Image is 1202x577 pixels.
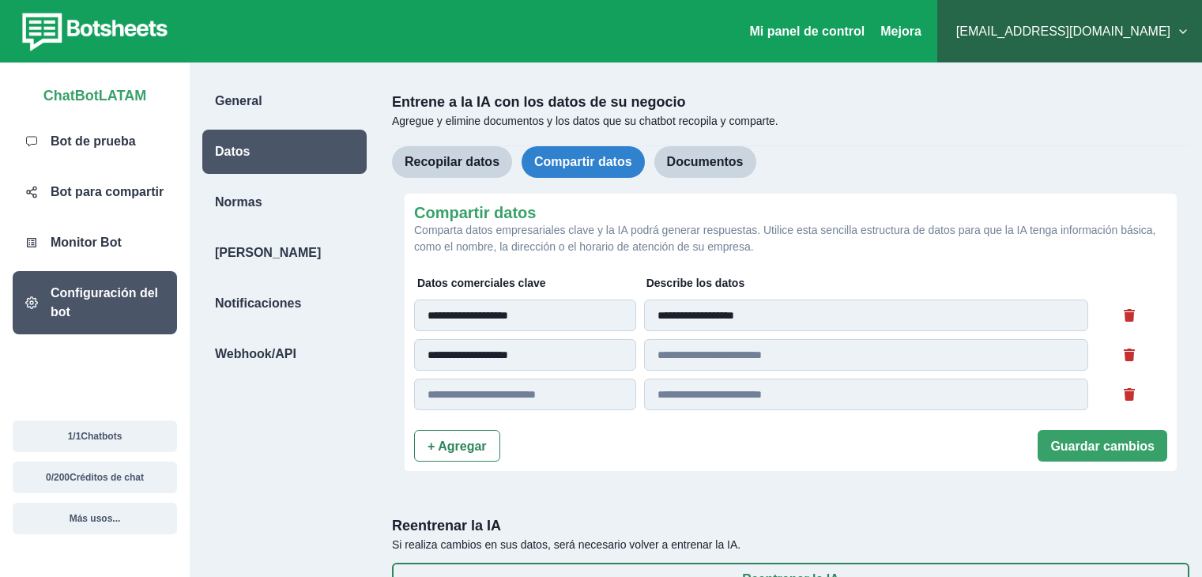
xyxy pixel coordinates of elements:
[51,286,158,319] font: Configuración del bot
[54,472,70,483] font: 200
[73,431,75,442] font: /
[190,231,379,275] a: [PERSON_NAME]
[43,88,146,104] font: ChatBotLATAM
[414,224,1156,253] font: Comparta datos empresariales clave y la IA podrá generar respuestas. Utilice esta sencilla estruc...
[190,281,379,326] a: Notificaciones
[51,236,122,249] font: Monitor Bot
[68,431,73,442] font: 1
[1050,439,1155,453] font: Guardar cambios
[1038,430,1167,462] button: Guardar cambios
[417,277,546,289] font: Datos comerciales clave
[51,472,54,483] font: /
[190,180,379,224] a: Normas
[1113,379,1145,410] button: Delete
[1113,300,1145,331] button: Delete
[215,195,262,209] font: Normas
[13,503,177,534] button: Más usos...
[749,25,865,38] a: Mi panel de control
[190,79,379,123] a: General
[46,472,51,483] font: 0
[51,185,164,198] font: Bot para compartir
[70,513,121,524] font: Más usos...
[70,472,144,483] font: Créditos de chat
[414,430,500,462] button: + Agregar
[392,115,778,127] font: Agregue y elimine documentos y los datos que su chatbot recopila y comparte.
[215,246,321,259] font: [PERSON_NAME]
[880,25,921,38] font: Mejora
[950,16,1189,47] button: [EMAIL_ADDRESS][DOMAIN_NAME]
[13,462,177,493] button: 0/200Créditos de chat
[392,518,501,534] font: Reentrenar la IA
[215,145,250,158] font: Datos
[392,94,685,110] font: Entrene a la IA con los datos de su negocio
[405,155,499,168] font: Recopilar datos
[13,9,172,54] img: botsheets-logo.png
[215,296,301,310] font: Notificaciones
[215,347,296,360] font: Webhook/API
[81,431,122,442] font: Chatbots
[51,134,136,148] font: Bot de prueba
[646,277,745,289] font: Describe los datos
[190,332,379,376] a: Webhook/API
[667,155,744,168] font: Documentos
[215,94,262,107] font: General
[428,439,487,453] font: + Agregar
[414,204,536,221] font: Compartir datos
[534,155,632,168] font: Compartir datos
[13,420,177,452] button: 1/1Chatbots
[392,538,740,551] font: Si realiza cambios en sus datos, será necesario volver a entrenar la IA.
[1113,339,1145,371] button: Delete
[190,130,379,174] a: Datos
[76,431,81,442] font: 1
